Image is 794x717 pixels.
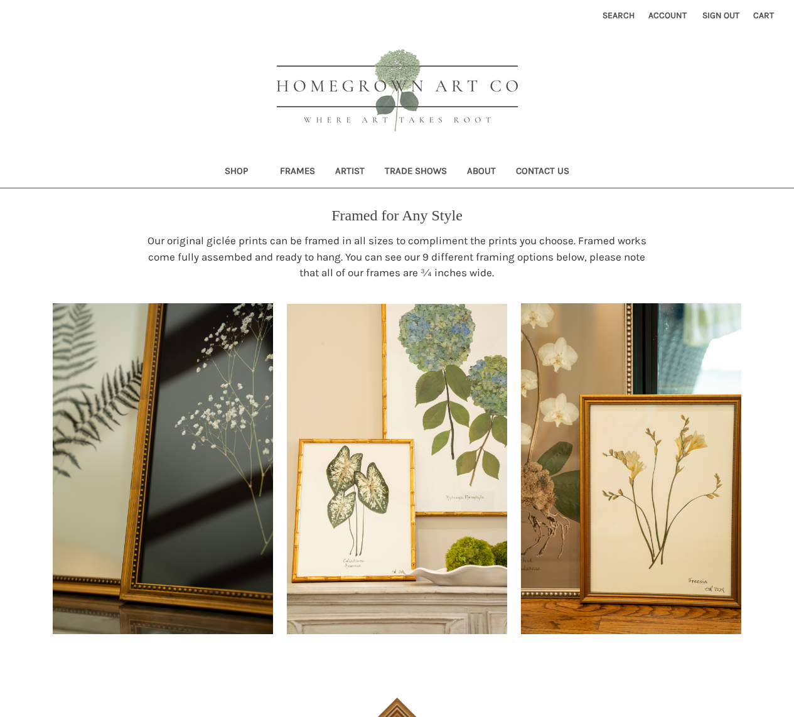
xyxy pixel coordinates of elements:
[753,10,774,21] span: Cart
[331,204,463,227] p: Framed for Any Style
[256,35,539,148] img: HOMEGROWN ART CO
[270,157,325,188] a: Frames
[139,233,655,281] p: Our original giclée prints can be framed in all sizes to compliment the prints you choose. Framed...
[215,157,270,188] a: Shop
[457,157,506,188] a: About
[375,157,457,188] a: Trade Shows
[506,157,579,188] a: Contact Us
[325,157,375,188] a: Artist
